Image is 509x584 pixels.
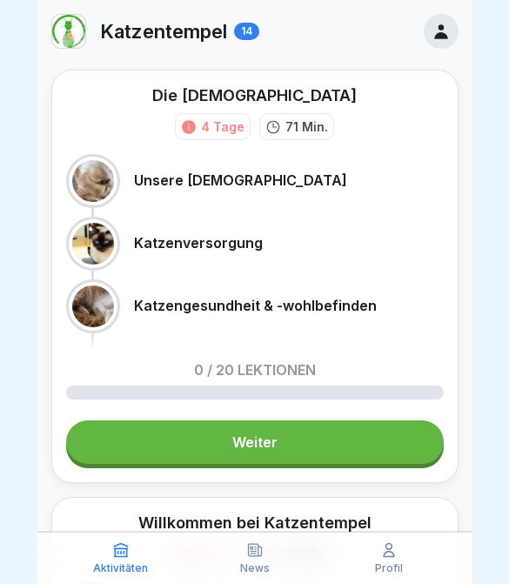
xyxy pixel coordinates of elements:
p: 71 Min. [285,117,328,136]
p: 0 / 20 Lektionen [194,363,316,377]
div: 4 Tage [201,117,244,136]
p: Aktivitäten [93,562,148,574]
p: Katzentempel [100,20,227,43]
p: Profil [375,562,403,574]
p: Unsere [DEMOGRAPHIC_DATA] [134,172,347,189]
p: News [240,562,270,574]
img: tzdbl8o4en92tfpxrhnetvbb.png [52,15,85,48]
div: 14 [234,23,259,40]
p: Katzengesundheit & -wohlbefinden [134,298,377,314]
div: Willkommen bei Katzentempel [138,512,372,534]
div: Die [DEMOGRAPHIC_DATA] [152,84,357,106]
a: Weiter [66,420,444,464]
p: Katzenversorgung [134,235,263,252]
